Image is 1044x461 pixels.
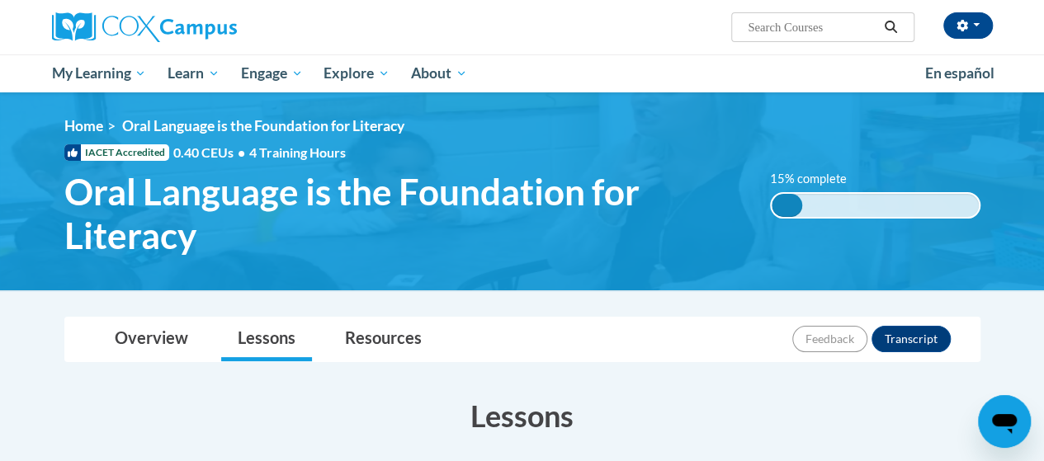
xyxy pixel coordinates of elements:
a: About [400,54,478,92]
span: About [411,64,467,83]
span: Learn [168,64,220,83]
h3: Lessons [64,395,980,436]
a: Lessons [221,318,312,361]
span: 4 Training Hours [249,144,346,160]
a: My Learning [41,54,158,92]
span: • [238,144,245,160]
div: Main menu [40,54,1005,92]
span: IACET Accredited [64,144,169,161]
button: Feedback [792,326,867,352]
img: Cox Campus [52,12,237,42]
a: Learn [157,54,230,92]
span: Oral Language is the Foundation for Literacy [64,170,745,257]
a: Engage [230,54,314,92]
a: En español [914,56,1005,91]
span: Oral Language is the Foundation for Literacy [122,117,404,134]
a: Explore [313,54,400,92]
a: Home [64,117,103,134]
button: Transcript [872,326,951,352]
span: En español [925,64,994,82]
button: Search [878,17,903,37]
span: My Learning [51,64,146,83]
a: Overview [98,318,205,361]
a: Resources [328,318,438,361]
iframe: Button to launch messaging window [978,395,1031,448]
span: 0.40 CEUs [173,143,249,162]
span: Explore [324,64,390,83]
span: Engage [241,64,303,83]
a: Cox Campus [52,12,349,42]
div: 15% complete [772,194,803,217]
input: Search Courses [746,17,878,37]
button: Account Settings [943,12,993,39]
label: 15% complete [770,170,865,188]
